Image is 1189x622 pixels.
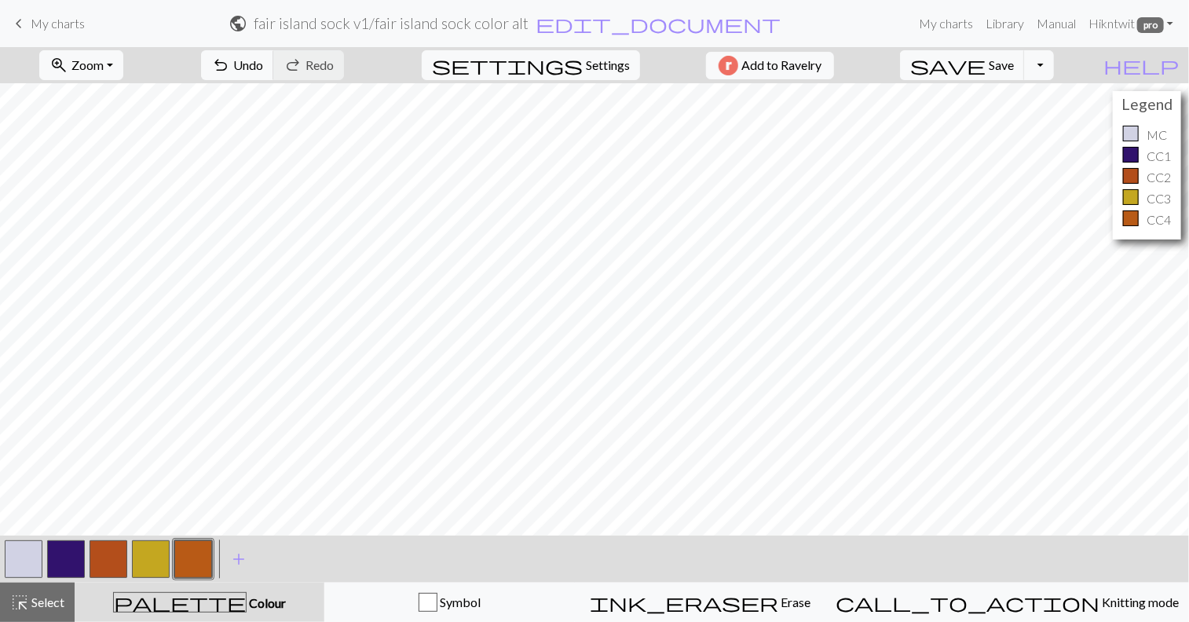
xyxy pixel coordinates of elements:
i: Settings [432,56,583,75]
p: CC3 [1147,189,1171,208]
span: public [229,13,247,35]
span: edit_document [536,13,781,35]
span: Settings [586,56,630,75]
a: My charts [913,8,979,39]
span: Undo [233,57,263,72]
span: Erase [778,595,810,609]
span: call_to_action [836,591,1099,613]
a: Manual [1030,8,1082,39]
span: ink_eraser [590,591,778,613]
span: highlight_alt [10,591,29,613]
button: Undo [201,50,274,80]
p: MC [1147,126,1167,145]
p: CC2 [1147,168,1171,187]
span: settings [432,54,583,76]
span: pro [1137,17,1164,33]
span: save [910,54,986,76]
button: Save [900,50,1025,80]
span: add [229,548,248,570]
a: Library [979,8,1030,39]
span: Select [29,595,64,609]
button: Add to Ravelry [706,52,834,79]
span: Save [989,57,1014,72]
span: keyboard_arrow_left [9,13,28,35]
span: Colour [247,595,286,610]
span: Add to Ravelry [741,56,821,75]
span: zoom_in [49,54,68,76]
span: palette [114,591,246,613]
span: Knitting mode [1099,595,1179,609]
button: Erase [575,583,825,622]
button: Zoom [39,50,123,80]
p: CC4 [1147,210,1171,229]
button: Knitting mode [825,583,1189,622]
a: Hikntwit pro [1082,8,1180,39]
span: Zoom [71,57,104,72]
p: CC1 [1147,147,1171,166]
span: Symbol [437,595,481,609]
img: Ravelry [719,56,738,75]
h2: fair island sock v1 / fair island sock color alt [254,14,529,32]
a: My charts [9,10,85,37]
button: Colour [75,583,324,622]
span: My charts [31,16,85,31]
span: help [1103,54,1179,76]
span: undo [211,54,230,76]
h4: Legend [1117,95,1177,113]
button: Symbol [324,583,575,622]
button: SettingsSettings [422,50,640,80]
